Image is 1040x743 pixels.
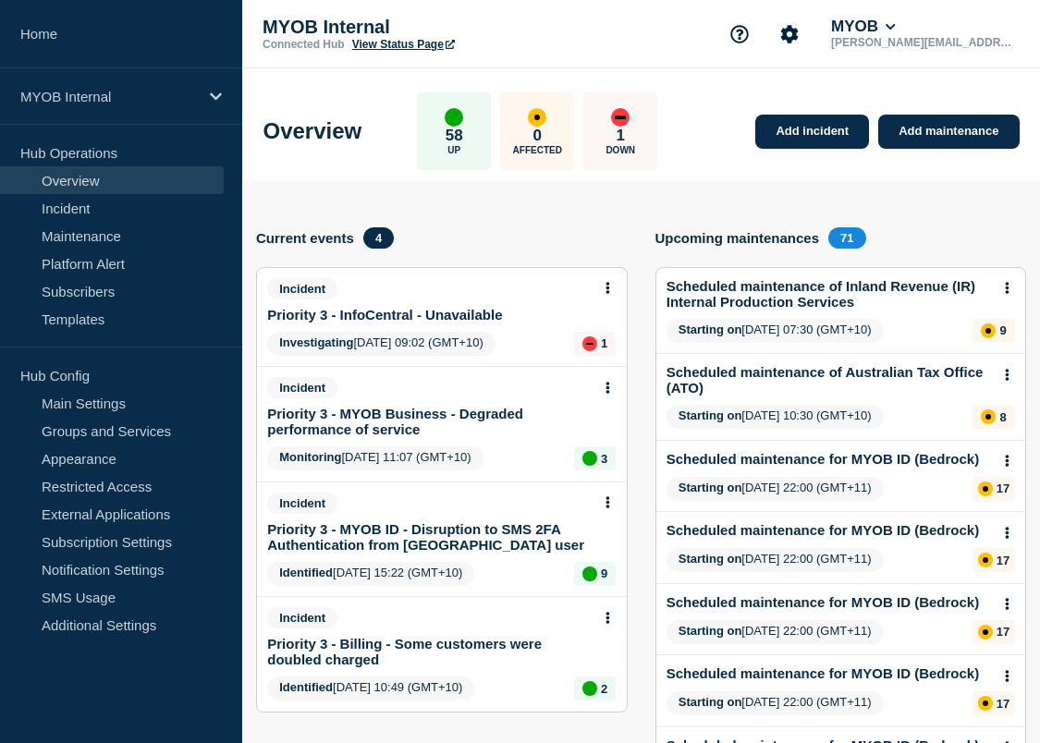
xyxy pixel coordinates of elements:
[667,278,990,310] a: Scheduled maintenance of Inland Revenue (IR) Internal Production Services
[997,554,1009,567] p: 17
[720,15,759,54] button: Support
[582,681,597,696] div: up
[528,108,546,127] div: affected
[582,451,597,466] div: up
[267,493,337,514] span: Incident
[263,118,362,144] h1: Overview
[978,481,993,496] div: affected
[363,227,394,249] span: 4
[263,17,632,38] p: MYOB Internal
[667,665,979,681] a: Scheduled maintenance for MYOB ID (Bedrock)
[267,676,474,700] span: [DATE] 10:49 (GMT+10)
[263,38,345,51] p: Connected Hub
[655,230,820,246] h4: Upcoming maintenances
[446,127,463,145] p: 58
[267,521,591,553] a: Priority 3 - MYOB ID - Disruption to SMS 2FA Authentication from [GEOGRAPHIC_DATA] user
[601,336,607,350] p: 1
[679,552,742,566] span: Starting on
[601,566,607,580] p: 9
[755,115,869,149] a: Add incident
[20,89,198,104] p: MYOB Internal
[679,624,742,638] span: Starting on
[997,481,1009,495] p: 17
[667,691,884,715] span: [DATE] 22:00 (GMT+11)
[445,108,463,127] div: up
[667,620,884,644] span: [DATE] 22:00 (GMT+11)
[978,553,993,567] div: affected
[513,145,562,155] p: Affected
[267,446,483,470] span: [DATE] 11:07 (GMT+10)
[679,408,742,422] span: Starting on
[667,451,979,467] a: Scheduled maintenance for MYOB ID (Bedrock)
[667,477,884,501] span: [DATE] 22:00 (GMT+11)
[827,18,899,36] button: MYOB
[606,145,635,155] p: Down
[267,332,495,356] span: [DATE] 09:02 (GMT+10)
[267,307,502,323] a: Priority 3 - InfoCentral - Unavailable
[997,697,1009,711] p: 17
[447,145,460,155] p: Up
[267,607,337,628] span: Incident
[981,409,996,424] div: affected
[679,323,742,336] span: Starting on
[978,625,993,639] div: affected
[878,115,1019,149] a: Add maintenance
[279,566,333,579] span: Identified
[667,364,990,396] a: Scheduled maintenance of Australian Tax Office (ATO)
[828,227,865,249] span: 71
[267,636,591,667] a: Priority 3 - Billing - Some customers were doubled charged
[999,410,1006,424] p: 8
[999,323,1006,337] p: 9
[667,405,884,429] span: [DATE] 10:30 (GMT+10)
[679,481,742,494] span: Starting on
[667,594,979,610] a: Scheduled maintenance for MYOB ID (Bedrock)
[267,278,337,299] span: Incident
[279,680,333,694] span: Identified
[256,230,354,246] h4: Current events
[667,522,979,538] a: Scheduled maintenance for MYOB ID (Bedrock)
[267,377,337,398] span: Incident
[582,336,597,351] div: down
[267,562,474,586] span: [DATE] 15:22 (GMT+10)
[352,38,455,51] a: View Status Page
[582,566,597,581] div: up
[667,548,884,572] span: [DATE] 22:00 (GMT+11)
[279,335,353,349] span: Investigating
[601,682,607,696] p: 2
[978,696,993,711] div: affected
[617,127,625,145] p: 1
[770,15,809,54] button: Account settings
[267,406,591,437] a: Priority 3 - MYOB Business - Degraded performance of service
[611,108,630,127] div: down
[279,450,341,464] span: Monitoring
[601,452,607,466] p: 3
[667,319,884,343] span: [DATE] 07:30 (GMT+10)
[827,36,1020,49] p: [PERSON_NAME][EMAIL_ADDRESS][PERSON_NAME][DOMAIN_NAME]
[533,127,542,145] p: 0
[981,323,996,338] div: affected
[679,695,742,709] span: Starting on
[997,625,1009,639] p: 17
